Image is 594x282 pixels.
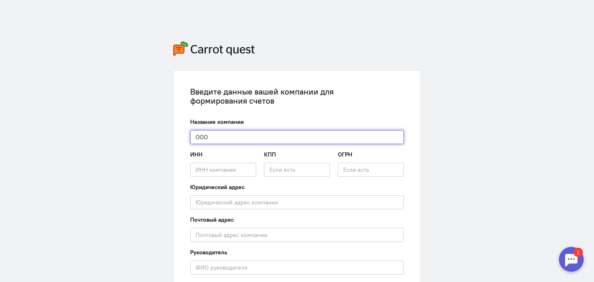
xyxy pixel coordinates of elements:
[173,41,255,56] img: carrot-quest-logo.svg
[190,248,227,256] label: Руководитель
[190,195,404,209] input: Юридический адрес компании
[190,228,404,242] input: Почтовый адрес компании
[190,216,234,224] label: Почтовый адрес
[190,130,404,144] input: Название компании, например «ООО “Огого“»
[264,163,330,177] input: Если есть
[190,261,404,275] input: ФИО руководителя
[19,5,28,14] div: 1
[190,183,245,191] label: Юридический адрес
[190,118,244,126] label: Название компании
[264,150,276,159] label: КПП
[338,150,352,159] label: ОГРН
[190,87,404,105] div: Введите данные вашей компании для формирования счетов
[338,163,404,177] input: Если есть
[190,150,203,159] label: ИНН
[190,163,256,177] input: ИНН компании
